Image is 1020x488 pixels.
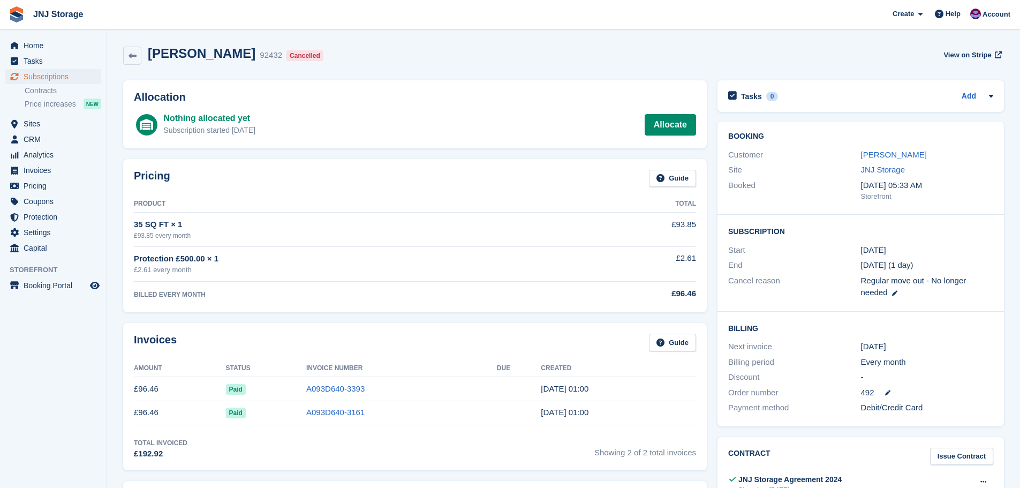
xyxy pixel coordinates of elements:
div: Billing period [728,356,860,369]
a: JNJ Storage [29,5,87,23]
span: Protection [24,209,88,224]
a: Add [962,91,976,103]
a: menu [5,38,101,53]
h2: Contract [728,448,770,466]
div: Storefront [861,191,993,202]
span: Home [24,38,88,53]
span: Settings [24,225,88,240]
a: menu [5,241,101,256]
span: Analytics [24,147,88,162]
td: £96.46 [134,377,226,401]
img: stora-icon-8386f47178a22dfd0bd8f6a31ec36ba5ce8667c1dd55bd0f319d3a0aa187defe.svg [9,6,25,22]
span: Price increases [25,99,76,109]
span: Help [946,9,961,19]
span: Booking Portal [24,278,88,293]
h2: Allocation [134,91,696,103]
span: Subscriptions [24,69,88,84]
a: Price increases NEW [25,98,101,110]
a: menu [5,116,101,131]
div: Order number [728,387,860,399]
div: End [728,259,860,272]
th: Product [134,196,570,213]
span: Paid [226,384,246,395]
div: Site [728,164,860,176]
div: JNJ Storage Agreement 2024 [738,474,842,485]
th: Total [570,196,696,213]
img: Jonathan Scrase [970,9,981,19]
div: [DATE] 05:33 AM [861,179,993,192]
span: Invoices [24,163,88,178]
a: Contracts [25,86,101,96]
td: £96.46 [134,401,226,425]
a: Guide [649,170,696,187]
div: Cancel reason [728,275,860,299]
span: Create [893,9,914,19]
time: 2025-06-28 00:00:51 UTC [541,408,588,417]
div: Every month [861,356,993,369]
a: menu [5,209,101,224]
a: menu [5,69,101,84]
a: menu [5,54,101,69]
span: [DATE] (1 day) [861,260,913,269]
div: [DATE] [861,341,993,353]
h2: Invoices [134,334,177,351]
span: Coupons [24,194,88,209]
th: Invoice Number [306,360,497,377]
h2: Subscription [728,226,993,236]
th: Amount [134,360,226,377]
a: menu [5,194,101,209]
div: Subscription started [DATE] [163,125,255,136]
div: £2.61 every month [134,265,570,275]
a: menu [5,147,101,162]
div: £192.92 [134,448,187,460]
a: View on Stripe [939,46,1004,64]
th: Status [226,360,307,377]
a: Guide [649,334,696,351]
time: 2025-06-28 00:00:00 UTC [861,244,886,257]
span: Capital [24,241,88,256]
div: 92432 [260,49,282,62]
div: BILLED EVERY MONTH [134,290,570,299]
a: Allocate [645,114,696,136]
div: Booked [728,179,860,202]
div: 0 [766,92,779,101]
a: menu [5,132,101,147]
span: CRM [24,132,88,147]
a: menu [5,278,101,293]
a: A093D640-3161 [306,408,365,417]
span: View on Stripe [943,50,991,61]
div: £96.46 [570,288,696,300]
div: £93.85 every month [134,231,570,241]
span: Pricing [24,178,88,193]
div: Nothing allocated yet [163,112,255,125]
td: £93.85 [570,213,696,246]
a: menu [5,163,101,178]
div: Next invoice [728,341,860,353]
div: Start [728,244,860,257]
div: Cancelled [286,50,323,61]
a: Preview store [88,279,101,292]
td: £2.61 [570,246,696,281]
h2: [PERSON_NAME] [148,46,255,61]
a: A093D640-3393 [306,384,365,393]
span: Tasks [24,54,88,69]
span: Account [983,9,1010,20]
th: Created [541,360,696,377]
th: Due [497,360,541,377]
div: NEW [84,99,101,109]
a: [PERSON_NAME] [861,150,927,159]
div: Total Invoiced [134,438,187,448]
h2: Tasks [741,92,762,101]
time: 2025-07-28 00:00:34 UTC [541,384,588,393]
a: Issue Contract [930,448,993,466]
span: Storefront [10,265,107,275]
a: JNJ Storage [861,165,905,174]
span: Sites [24,116,88,131]
div: Customer [728,149,860,161]
span: Paid [226,408,246,418]
span: Showing 2 of 2 total invoices [594,438,696,460]
a: menu [5,225,101,240]
h2: Pricing [134,170,170,187]
div: 35 SQ FT × 1 [134,219,570,231]
div: - [861,371,993,384]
